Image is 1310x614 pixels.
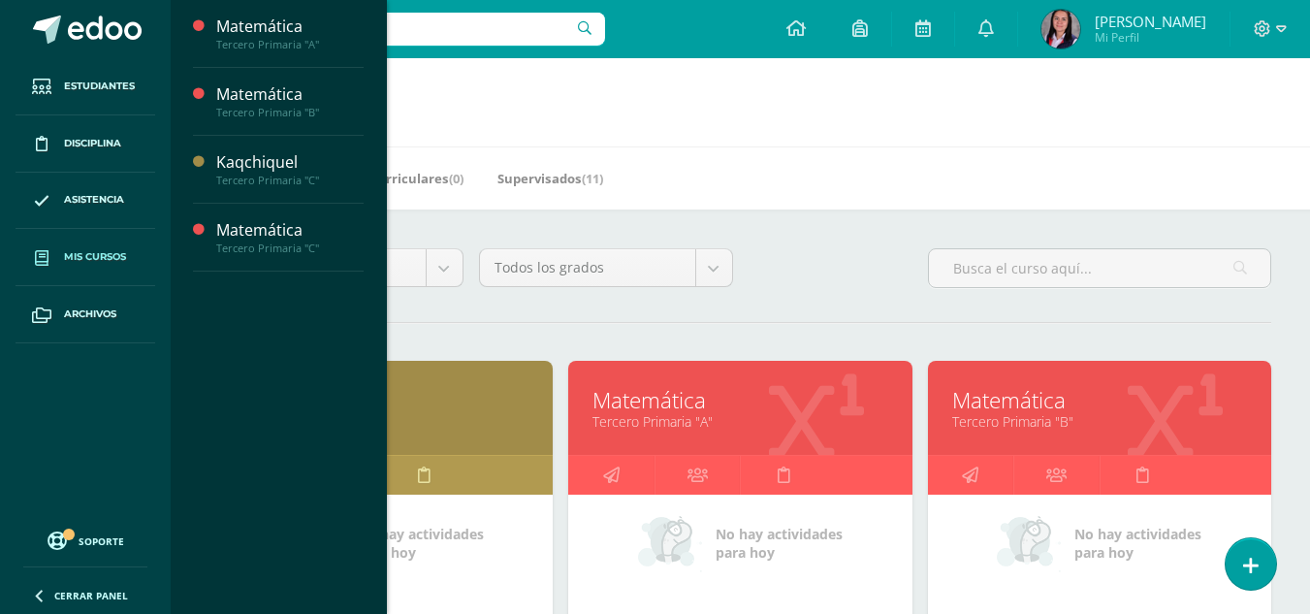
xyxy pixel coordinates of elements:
[357,525,484,562] span: No hay actividades para hoy
[216,242,364,255] div: Tercero Primaria "C"
[16,115,155,173] a: Disciplina
[16,286,155,343] a: Archivos
[582,170,603,187] span: (11)
[1074,525,1201,562] span: No hay actividades para hoy
[216,38,364,51] div: Tercero Primaria "A"
[16,58,155,115] a: Estudiantes
[23,527,147,553] a: Soporte
[952,412,1247,431] a: Tercero Primaria "B"
[216,219,364,255] a: MatemáticaTercero Primaria "C"
[54,589,128,602] span: Cerrar panel
[216,174,364,187] div: Tercero Primaria "C"
[216,151,364,187] a: KaqchiquelTercero Primaria "C"
[79,534,124,548] span: Soporte
[1095,29,1206,46] span: Mi Perfil
[64,192,124,208] span: Asistencia
[216,16,364,38] div: Matemática
[216,219,364,242] div: Matemática
[638,514,702,572] img: no_activities_small.png
[183,13,605,46] input: Busca un usuario...
[592,412,887,431] a: Tercero Primaria "A"
[716,525,843,562] span: No hay actividades para hoy
[449,170,463,187] span: (0)
[495,249,681,286] span: Todos los grados
[16,229,155,286] a: Mis cursos
[64,79,135,94] span: Estudiantes
[216,83,364,106] div: Matemática
[1095,12,1206,31] span: [PERSON_NAME]
[216,106,364,119] div: Tercero Primaria "B"
[311,163,463,194] a: Mis Extracurriculares(0)
[1041,10,1080,48] img: 1c93c93239aea7b13ad1b62200493693.png
[216,83,364,119] a: MatemáticaTercero Primaria "B"
[929,249,1270,287] input: Busca el curso aquí...
[497,163,603,194] a: Supervisados(11)
[997,514,1061,572] img: no_activities_small.png
[64,307,116,322] span: Archivos
[216,16,364,51] a: MatemáticaTercero Primaria "A"
[64,249,126,265] span: Mis cursos
[216,151,364,174] div: Kaqchiquel
[480,249,732,286] a: Todos los grados
[64,136,121,151] span: Disciplina
[16,173,155,230] a: Asistencia
[952,385,1247,415] a: Matemática
[592,385,887,415] a: Matemática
